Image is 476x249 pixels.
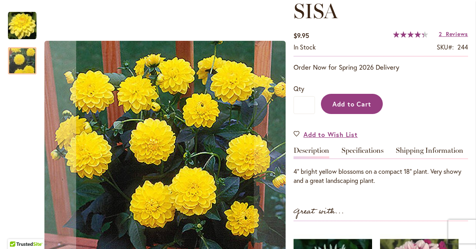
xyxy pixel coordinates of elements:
[446,30,468,38] span: Reviews
[8,4,44,39] div: SISA
[294,43,316,52] div: Availability
[393,31,428,38] div: 87%
[439,30,442,38] span: 2
[439,30,468,38] a: 2 Reviews
[294,31,309,40] span: $9.95
[332,100,372,108] span: Add to Cart
[6,221,28,243] iframe: Launch Accessibility Center
[457,43,468,52] div: 244
[294,205,344,218] strong: Great with...
[294,147,468,185] div: Detailed Product Info
[342,147,384,158] a: Specifications
[8,39,36,74] div: SISA
[294,147,329,158] a: Description
[321,94,383,114] button: Add to Cart
[396,147,463,158] a: Shipping Information
[8,11,36,40] img: SISA
[294,43,316,51] span: In stock
[294,167,468,185] div: 4" bright yellow blossoms on a compact 18" plant. Very showy and a great landscaping plant.
[303,130,358,139] span: Add to Wish List
[437,43,454,51] strong: SKU
[294,84,304,93] span: Qty
[294,130,358,139] a: Add to Wish List
[294,63,468,72] p: Order Now for Spring 2026 Delivery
